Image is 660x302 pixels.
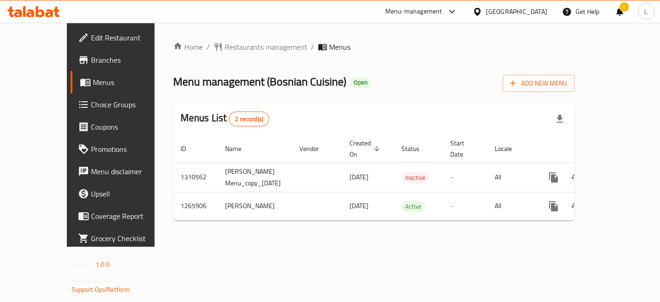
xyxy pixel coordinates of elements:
span: ID [181,143,198,154]
span: 2 record(s) [229,115,269,124]
a: Edit Restaurant [71,26,177,49]
div: Menu-management [385,6,442,17]
nav: breadcrumb [173,41,575,53]
div: Total records count [229,112,269,126]
div: [GEOGRAPHIC_DATA] [486,7,547,17]
th: Actions [535,135,639,163]
span: Status [401,143,432,154]
div: Export file [549,108,571,130]
td: [PERSON_NAME] Menu_copy_[DATE] [218,163,292,192]
span: Inactive [401,172,429,183]
li: / [207,41,210,53]
button: Add New Menu [503,75,575,92]
span: Start Date [450,138,476,160]
span: Add New Menu [510,78,567,89]
a: Home [173,41,203,53]
span: Vendor [299,143,331,154]
span: [DATE] [349,171,369,183]
span: Menu disclaimer [91,166,169,177]
span: Active [401,201,425,212]
table: enhanced table [173,135,639,221]
a: Choice Groups [71,93,177,116]
span: Name [225,143,253,154]
span: Get support on: [71,274,114,286]
a: Coupons [71,116,177,138]
span: Locale [495,143,524,154]
td: 1310562 [173,163,218,192]
span: Grocery Checklist [91,233,169,244]
a: Support.OpsPlatform [71,283,130,295]
span: Open [350,79,371,86]
td: [PERSON_NAME] [218,192,292,220]
span: 1.0.0 [96,258,110,270]
a: Grocery Checklist [71,227,177,249]
span: Created On [349,138,383,160]
a: Coverage Report [71,205,177,227]
span: L [644,7,647,17]
a: Promotions [71,138,177,160]
button: Change Status [565,166,587,189]
span: Promotions [91,144,169,155]
span: Choice Groups [91,99,169,110]
button: more [543,166,565,189]
span: Menus [329,41,350,53]
span: Menus [93,77,169,88]
span: Version: [71,258,94,270]
span: [DATE] [349,200,369,212]
td: - [443,163,487,192]
td: All [487,192,535,220]
a: Menus [71,71,177,93]
a: Menu disclaimer [71,160,177,183]
h2: Menus List [181,111,269,126]
span: Restaurants management [225,41,307,53]
span: Menu management ( Bosnian Cuisine ) [173,71,346,92]
span: Coupons [91,121,169,132]
a: Restaurants management [214,41,307,53]
button: Change Status [565,195,587,217]
span: Branches [91,54,169,66]
span: Coverage Report [91,210,169,222]
td: 1265906 [173,192,218,220]
button: more [543,195,565,217]
td: - [443,192,487,220]
span: Edit Restaurant [91,32,169,43]
a: Upsell [71,183,177,205]
span: Upsell [91,188,169,199]
li: / [311,41,314,53]
td: All [487,163,535,192]
a: Branches [71,49,177,71]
